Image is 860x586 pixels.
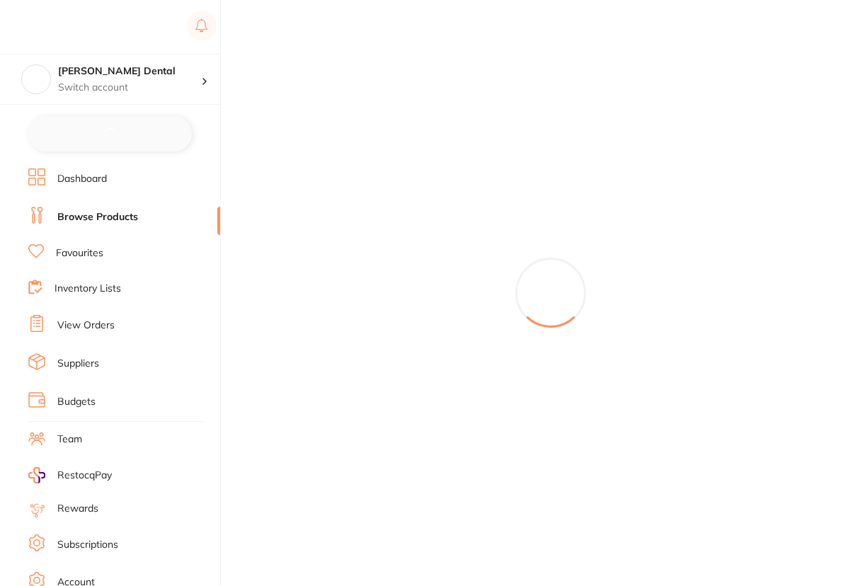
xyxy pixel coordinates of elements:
[28,11,119,43] a: Restocq Logo
[57,469,112,483] span: RestocqPay
[57,432,82,447] a: Team
[57,357,99,371] a: Suppliers
[22,65,50,93] img: Curran Dental
[28,467,112,483] a: RestocqPay
[28,467,45,483] img: RestocqPay
[57,395,96,409] a: Budgets
[57,502,98,516] a: Rewards
[28,18,119,35] img: Restocq Logo
[55,282,121,296] a: Inventory Lists
[58,81,201,95] p: Switch account
[58,64,201,79] h4: Curran Dental
[57,318,115,333] a: View Orders
[57,538,118,552] a: Subscriptions
[57,172,107,186] a: Dashboard
[57,210,138,224] a: Browse Products
[56,246,103,260] a: Favourites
